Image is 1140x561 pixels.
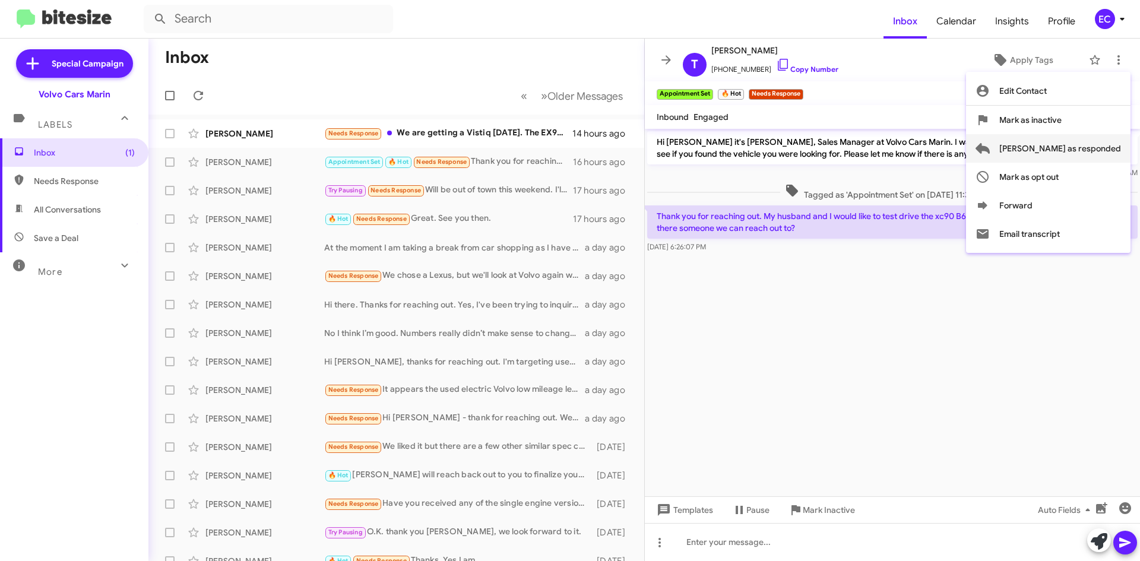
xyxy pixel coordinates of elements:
[999,106,1062,134] span: Mark as inactive
[966,191,1130,220] button: Forward
[999,77,1047,105] span: Edit Contact
[966,220,1130,248] button: Email transcript
[999,134,1121,163] span: [PERSON_NAME] as responded
[999,163,1059,191] span: Mark as opt out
